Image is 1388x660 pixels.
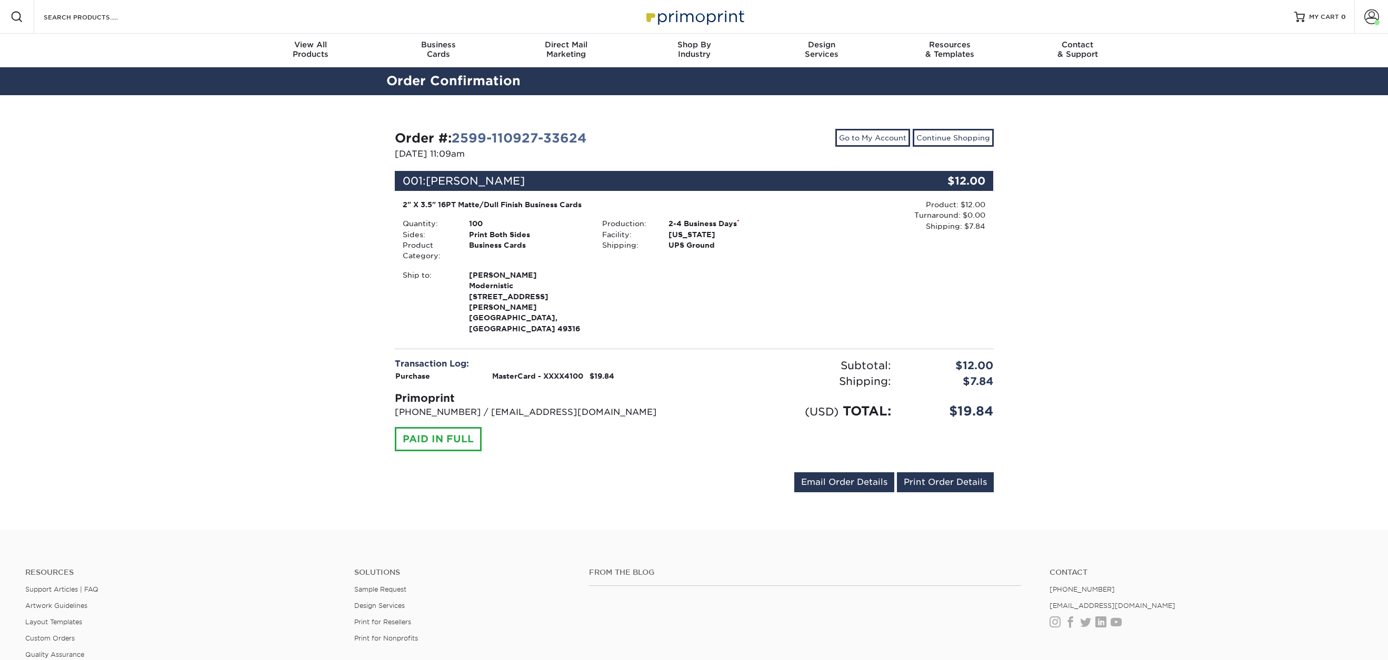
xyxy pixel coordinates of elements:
div: $19.84 [899,402,1002,421]
span: [PERSON_NAME] [426,175,525,187]
div: 2-4 Business Days [661,218,794,229]
a: Design Services [354,602,405,610]
a: Direct MailMarketing [502,34,630,67]
div: Services [758,40,886,59]
a: Custom Orders [25,634,75,642]
div: $12.00 [899,358,1002,373]
span: Shop By [630,40,758,49]
span: Direct Mail [502,40,630,49]
div: Print Both Sides [461,229,594,240]
div: & Support [1014,40,1142,59]
a: Print for Nonprofits [354,634,418,642]
div: 001: [395,171,894,191]
a: Email Order Details [794,472,894,492]
span: [PERSON_NAME] [469,270,586,280]
a: Contact [1050,568,1363,577]
div: Product: $12.00 Turnaround: $0.00 Shipping: $7.84 [794,199,985,231]
a: Contact& Support [1014,34,1142,67]
div: Primoprint [395,390,686,406]
div: UPS Ground [661,240,794,250]
strong: Order #: [395,130,586,146]
div: Cards [374,40,502,59]
strong: Purchase [395,372,430,380]
a: DesignServices [758,34,886,67]
div: $7.84 [899,373,1002,389]
a: Support Articles | FAQ [25,585,98,593]
h2: Order Confirmation [378,72,1010,91]
a: Artwork Guidelines [25,602,87,610]
div: & Templates [886,40,1014,59]
div: 100 [461,218,594,229]
span: Design [758,40,886,49]
a: Sample Request [354,585,406,593]
div: Shipping: [694,373,899,389]
p: [DATE] 11:09am [395,148,686,160]
a: Layout Templates [25,618,82,626]
span: TOTAL: [843,403,891,419]
a: Shop ByIndustry [630,34,758,67]
a: Continue Shopping [913,129,994,147]
p: [PHONE_NUMBER] / [EMAIL_ADDRESS][DOMAIN_NAME] [395,406,686,419]
strong: $19.84 [590,372,614,380]
div: [US_STATE] [661,229,794,240]
a: Quality Assurance [25,651,84,658]
span: Business [374,40,502,49]
div: Subtotal: [694,358,899,373]
a: Print Order Details [897,472,994,492]
div: Sides: [395,229,461,240]
a: View AllProducts [247,34,375,67]
div: Shipping: [594,240,661,250]
span: MY CART [1309,13,1339,22]
img: Primoprint [642,5,747,28]
strong: MasterCard - XXXX4100 [492,372,583,380]
a: BusinessCards [374,34,502,67]
strong: [GEOGRAPHIC_DATA], [GEOGRAPHIC_DATA] 49316 [469,270,586,333]
div: Transaction Log: [395,358,686,370]
div: Ship to: [395,270,461,334]
h4: From the Blog [589,568,1021,577]
span: Resources [886,40,1014,49]
a: Resources& Templates [886,34,1014,67]
div: $12.00 [894,171,994,191]
div: Business Cards [461,240,594,261]
a: [PHONE_NUMBER] [1050,585,1115,593]
div: Production: [594,218,661,229]
div: Marketing [502,40,630,59]
div: Product Category: [395,240,461,261]
a: [EMAIL_ADDRESS][DOMAIN_NAME] [1050,602,1175,610]
div: Quantity: [395,218,461,229]
div: Facility: [594,229,661,240]
div: PAID IN FULL [395,427,482,451]
div: 2" X 3.5" 16PT Matte/Dull Finish Business Cards [403,199,786,210]
h4: Solutions [354,568,573,577]
span: 0 [1341,13,1346,21]
span: [STREET_ADDRESS][PERSON_NAME] [469,291,586,313]
a: Print for Resellers [354,618,411,626]
h4: Resources [25,568,338,577]
div: Products [247,40,375,59]
a: 2599-110927-33624 [452,130,586,146]
span: Modernistic [469,280,586,291]
span: View All [247,40,375,49]
small: (USD) [805,405,838,418]
div: Industry [630,40,758,59]
input: SEARCH PRODUCTS..... [43,11,145,23]
span: Contact [1014,40,1142,49]
a: Go to My Account [835,129,910,147]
